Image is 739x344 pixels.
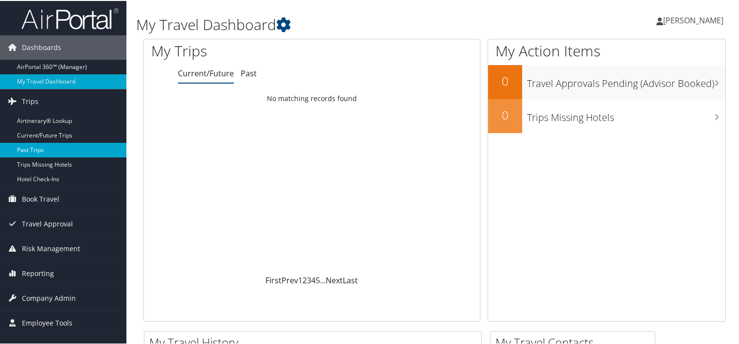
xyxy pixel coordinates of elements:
h2: 0 [488,72,522,88]
a: 5 [316,274,320,285]
span: [PERSON_NAME] [663,14,723,25]
h3: Trips Missing Hotels [527,105,725,123]
a: Prev [282,274,298,285]
span: Book Travel [22,186,59,210]
a: [PERSON_NAME] [656,5,733,34]
a: 1 [298,274,302,285]
span: Trips [22,88,38,113]
a: Current/Future [178,67,234,78]
span: Employee Tools [22,310,72,334]
img: airportal-logo.png [21,6,119,29]
span: Risk Management [22,236,80,260]
span: Dashboards [22,34,61,59]
h1: My Travel Dashboard [136,14,534,34]
span: Travel Approval [22,211,73,235]
span: Reporting [22,260,54,285]
h1: My Trips [151,40,333,60]
a: Past [241,67,257,78]
a: 0Travel Approvals Pending (Advisor Booked) [488,64,725,98]
td: No matching records found [144,89,480,106]
a: 0Trips Missing Hotels [488,98,725,132]
a: 2 [302,274,307,285]
a: Next [326,274,343,285]
h3: Travel Approvals Pending (Advisor Booked) [527,71,725,89]
h2: 0 [488,106,522,122]
h1: My Action Items [488,40,725,60]
a: 3 [307,274,311,285]
a: 4 [311,274,316,285]
span: Company Admin [22,285,76,310]
span: … [320,274,326,285]
a: First [265,274,282,285]
a: Last [343,274,358,285]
